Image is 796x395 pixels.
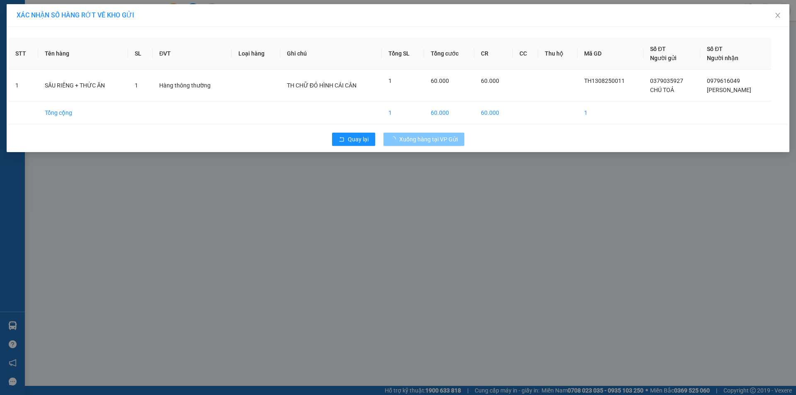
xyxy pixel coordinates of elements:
[383,133,464,146] button: Xuống hàng tại VP Gửi
[650,78,683,84] span: 0379035927
[9,70,38,102] td: 1
[774,12,781,19] span: close
[481,78,499,84] span: 60.000
[135,82,138,89] span: 1
[348,135,369,144] span: Quay lại
[424,102,474,124] td: 60.000
[382,38,424,70] th: Tổng SL
[578,38,643,70] th: Mã GD
[38,38,128,70] th: Tên hàng
[153,70,232,102] td: Hàng thông thường
[38,102,128,124] td: Tổng cộng
[474,38,513,70] th: CR
[388,78,392,84] span: 1
[707,55,738,61] span: Người nhận
[128,38,153,70] th: SL
[382,102,424,124] td: 1
[38,70,128,102] td: SẦU RIÊNG + THỨC ĂN
[332,133,375,146] button: rollbackQuay lại
[707,78,740,84] span: 0979616049
[650,87,674,93] span: CHÚ TOẢ
[399,135,458,144] span: Xuống hàng tại VP Gửi
[390,136,399,142] span: loading
[232,38,280,70] th: Loại hàng
[650,46,666,52] span: Số ĐT
[474,102,513,124] td: 60.000
[17,11,134,19] span: XÁC NHẬN SỐ HÀNG RỚT VỀ KHO GỬI
[287,82,357,89] span: TH CHỮ ĐỎ HÌNH CÁI CÂN
[280,38,382,70] th: Ghi chú
[650,55,677,61] span: Người gửi
[766,4,789,27] button: Close
[578,102,643,124] td: 1
[584,78,625,84] span: TH1308250011
[339,136,345,143] span: rollback
[431,78,449,84] span: 60.000
[513,38,538,70] th: CC
[538,38,577,70] th: Thu hộ
[153,38,232,70] th: ĐVT
[424,38,474,70] th: Tổng cước
[707,46,723,52] span: Số ĐT
[707,87,751,93] span: [PERSON_NAME]
[9,38,38,70] th: STT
